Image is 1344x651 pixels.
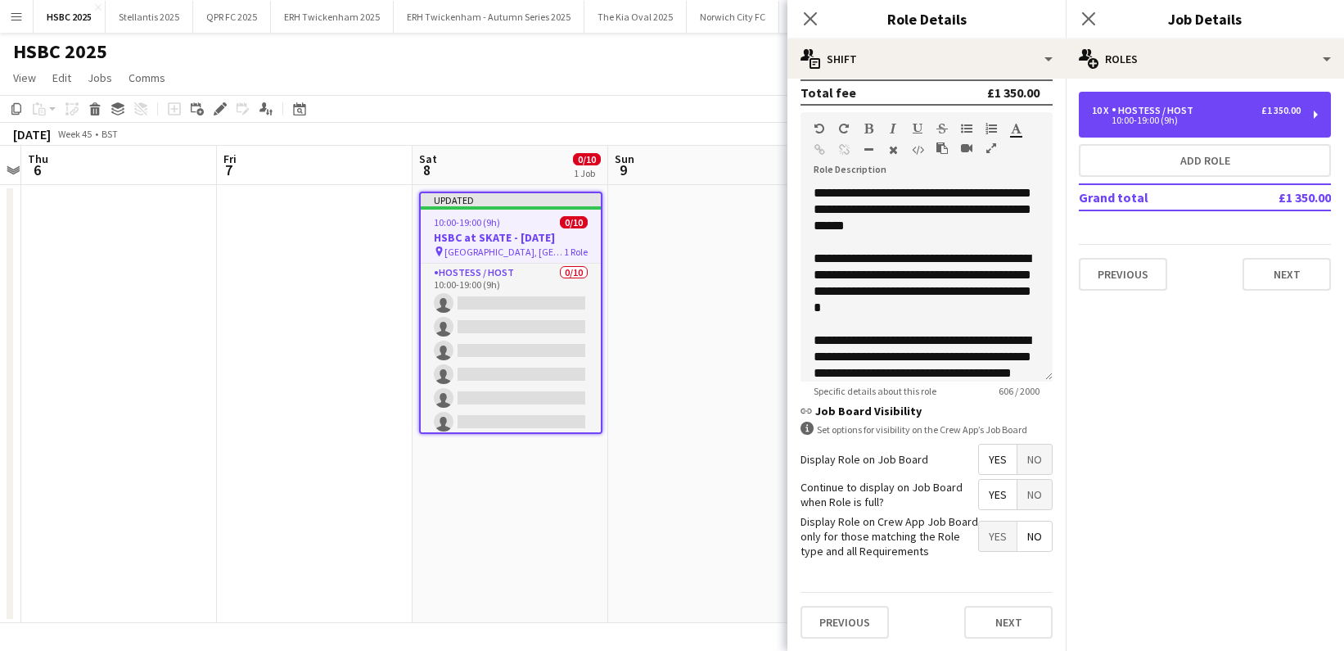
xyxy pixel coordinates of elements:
div: Set options for visibility on the Crew App’s Job Board [801,422,1053,437]
button: Underline [912,122,923,135]
span: Specific details about this role [801,385,949,397]
label: Continue to display on Job Board when Role is full? [801,480,978,509]
button: Horizontal Line [863,143,874,156]
button: Clear Formatting [887,143,899,156]
button: Next [1243,258,1331,291]
button: Add role [1079,144,1331,177]
span: Yes [979,522,1017,551]
button: [PERSON_NAME] Mustard [779,1,913,33]
button: Unordered List [961,122,972,135]
span: Yes [979,445,1017,474]
div: 10 x [1092,105,1112,116]
button: Previous [1079,258,1167,291]
button: Insert video [961,142,972,155]
h3: HSBC at SKATE - [DATE] [421,230,601,245]
span: [GEOGRAPHIC_DATA], [GEOGRAPHIC_DATA], [GEOGRAPHIC_DATA] [444,246,564,258]
button: Norwich City FC [687,1,779,33]
span: 0/10 [560,216,588,228]
button: Undo [814,122,825,135]
div: Roles [1066,39,1344,79]
td: £1 350.00 [1228,184,1331,210]
span: No [1017,522,1052,551]
span: 6 [25,160,48,179]
div: [DATE] [13,126,51,142]
button: QPR FC 2025 [193,1,271,33]
span: Jobs [88,70,112,85]
span: Sat [419,151,437,166]
span: Thu [28,151,48,166]
button: Previous [801,606,889,639]
span: 1 Role [564,246,588,258]
div: £1 350.00 [987,84,1040,101]
a: Edit [46,67,78,88]
a: View [7,67,43,88]
span: View [13,70,36,85]
h3: Role Details [787,8,1066,29]
div: Total fee [801,84,856,101]
button: HTML Code [912,143,923,156]
span: 0/10 [573,153,601,165]
app-job-card: Updated10:00-19:00 (9h)0/10HSBC at SKATE - [DATE] [GEOGRAPHIC_DATA], [GEOGRAPHIC_DATA], [GEOGRAPH... [419,192,602,434]
div: Shift [787,39,1066,79]
span: Yes [979,480,1017,509]
button: Italic [887,122,899,135]
button: Bold [863,122,874,135]
span: 606 / 2000 [985,385,1053,397]
div: 1 Job [574,167,600,179]
button: ERH Twickenham 2025 [271,1,394,33]
button: Redo [838,122,850,135]
h3: Job Details [1066,8,1344,29]
a: Comms [122,67,172,88]
h1: HSBC 2025 [13,39,107,64]
span: No [1017,445,1052,474]
button: Stellantis 2025 [106,1,193,33]
button: Paste as plain text [936,142,948,155]
label: Display Role on Job Board [801,452,928,467]
div: Updated [421,193,601,206]
button: Strikethrough [936,122,948,135]
span: No [1017,480,1052,509]
span: 9 [612,160,634,179]
button: Ordered List [985,122,997,135]
button: The Kia Oval 2025 [584,1,687,33]
button: Next [964,606,1053,639]
span: Comms [129,70,165,85]
h3: Job Board Visibility [801,404,1053,418]
div: BST [101,128,118,140]
td: Grand total [1079,184,1228,210]
label: Display Role on Crew App Job Board only for those matching the Role type and all Requirements [801,514,978,559]
a: Jobs [81,67,119,88]
div: £1 350.00 [1261,105,1301,116]
span: 7 [221,160,237,179]
span: Week 45 [54,128,95,140]
div: Hostess / Host [1112,105,1200,116]
app-card-role: Hostess / Host0/1010:00-19:00 (9h) [421,264,601,533]
span: Edit [52,70,71,85]
span: 8 [417,160,437,179]
div: 10:00-19:00 (9h) [1092,116,1301,124]
button: Fullscreen [985,142,997,155]
button: Text Color [1010,122,1022,135]
button: ERH Twickenham - Autumn Series 2025 [394,1,584,33]
button: HSBC 2025 [34,1,106,33]
span: 10:00-19:00 (9h) [434,216,500,228]
span: Sun [615,151,634,166]
span: Fri [223,151,237,166]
